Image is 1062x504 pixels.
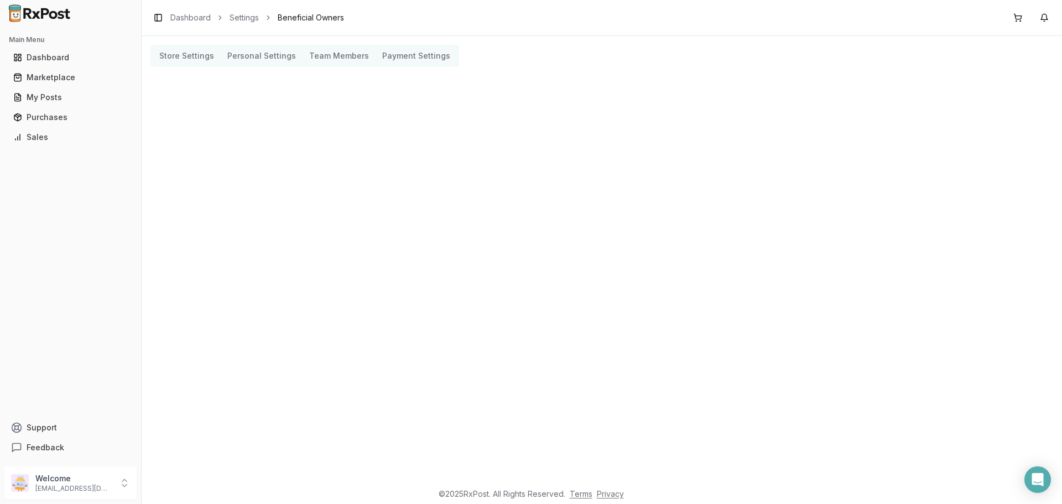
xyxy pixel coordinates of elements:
[303,47,376,65] button: Team Members
[570,489,592,498] a: Terms
[4,128,137,146] button: Sales
[4,418,137,438] button: Support
[376,47,457,65] button: Payment Settings
[9,107,132,127] a: Purchases
[13,132,128,143] div: Sales
[153,47,221,65] button: Store Settings
[4,49,137,66] button: Dashboard
[170,12,211,23] a: Dashboard
[9,87,132,107] a: My Posts
[597,489,624,498] a: Privacy
[13,72,128,83] div: Marketplace
[1024,466,1051,493] div: Open Intercom Messenger
[4,89,137,106] button: My Posts
[27,442,64,453] span: Feedback
[13,92,128,103] div: My Posts
[4,4,75,22] img: RxPost Logo
[9,127,132,147] a: Sales
[170,12,344,23] nav: breadcrumb
[4,438,137,458] button: Feedback
[4,69,137,86] button: Marketplace
[13,52,128,63] div: Dashboard
[13,112,128,123] div: Purchases
[35,473,112,484] p: Welcome
[221,47,303,65] button: Personal Settings
[278,12,344,23] span: Beneficial Owners
[35,484,112,493] p: [EMAIL_ADDRESS][DOMAIN_NAME]
[4,108,137,126] button: Purchases
[9,48,132,67] a: Dashboard
[230,12,259,23] a: Settings
[9,67,132,87] a: Marketplace
[11,474,29,492] img: User avatar
[9,35,132,44] h2: Main Menu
